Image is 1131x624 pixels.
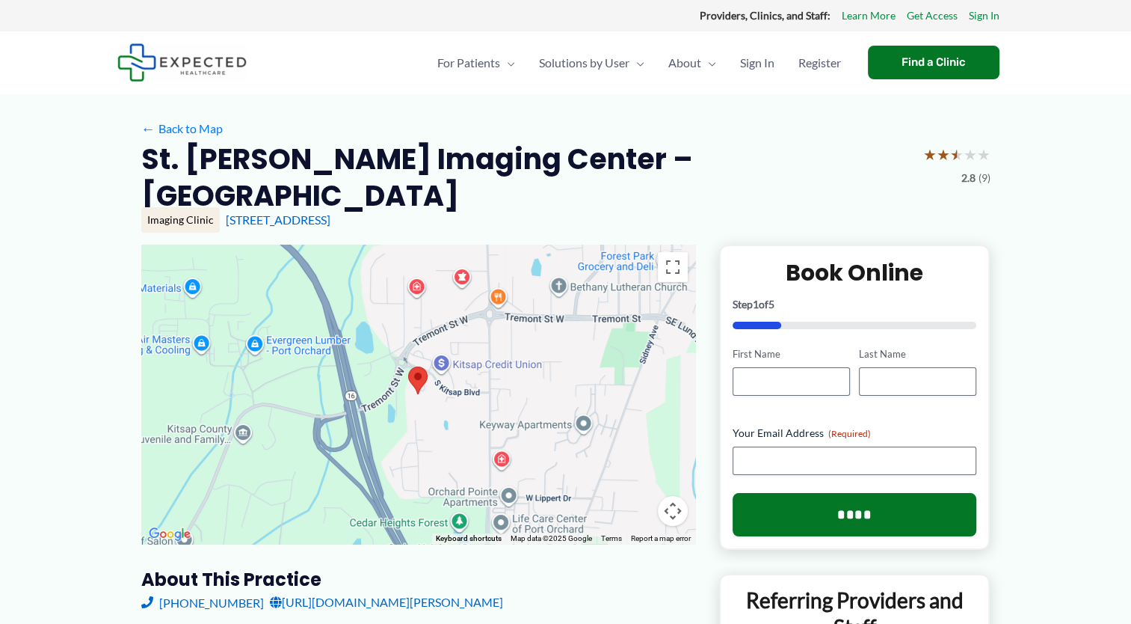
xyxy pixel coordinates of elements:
[270,591,503,614] a: [URL][DOMAIN_NAME][PERSON_NAME]
[658,252,688,282] button: Toggle fullscreen view
[629,37,644,89] span: Menu Toggle
[539,37,629,89] span: Solutions by User
[511,534,592,542] span: Map data ©2025 Google
[923,141,937,168] span: ★
[950,141,964,168] span: ★
[964,141,977,168] span: ★
[631,534,691,542] a: Report a map error
[141,568,695,591] h3: About this practice
[141,591,264,614] a: [PHONE_NUMBER]
[668,37,701,89] span: About
[601,534,622,542] a: Terms (opens in new tab)
[701,37,716,89] span: Menu Toggle
[425,37,853,89] nav: Primary Site Navigation
[141,117,223,140] a: ←Back to Map
[740,37,774,89] span: Sign In
[907,6,958,25] a: Get Access
[868,46,999,79] a: Find a Clinic
[658,496,688,526] button: Map camera controls
[141,121,155,135] span: ←
[226,212,330,227] a: [STREET_ADDRESS]
[798,37,841,89] span: Register
[141,141,911,215] h2: St. [PERSON_NAME] Imaging Center – [GEOGRAPHIC_DATA]
[859,347,976,361] label: Last Name
[753,298,759,311] span: 1
[969,6,999,25] a: Sign In
[117,43,247,82] img: Expected Healthcare Logo - side, dark font, small
[979,168,990,188] span: (9)
[961,168,976,188] span: 2.8
[527,37,656,89] a: Solutions by UserMenu Toggle
[733,258,977,287] h2: Book Online
[733,426,977,441] label: Your Email Address
[145,524,194,544] img: Google
[700,9,830,22] strong: Providers, Clinics, and Staff:
[145,524,194,544] a: Open this area in Google Maps (opens a new window)
[141,207,220,233] div: Imaging Clinic
[425,37,527,89] a: For PatientsMenu Toggle
[842,6,896,25] a: Learn More
[656,37,728,89] a: AboutMenu Toggle
[437,37,500,89] span: For Patients
[937,141,950,168] span: ★
[786,37,853,89] a: Register
[977,141,990,168] span: ★
[828,428,871,439] span: (Required)
[768,298,774,311] span: 5
[500,37,515,89] span: Menu Toggle
[733,299,977,310] p: Step of
[733,347,850,361] label: First Name
[436,533,502,544] button: Keyboard shortcuts
[728,37,786,89] a: Sign In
